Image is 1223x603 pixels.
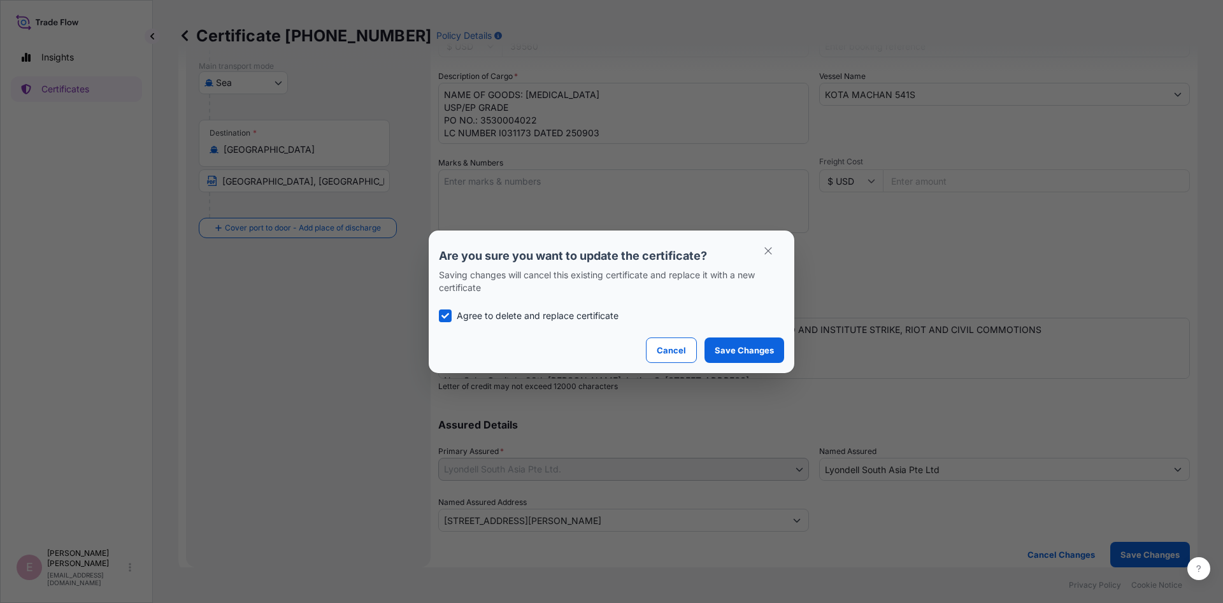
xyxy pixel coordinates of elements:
[439,248,784,264] p: Are you sure you want to update the certificate?
[657,344,686,357] p: Cancel
[715,344,774,357] p: Save Changes
[704,337,784,363] button: Save Changes
[457,309,619,322] p: Agree to delete and replace certificate
[439,269,784,294] p: Saving changes will cancel this existing certificate and replace it with a new certificate
[646,337,697,363] button: Cancel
